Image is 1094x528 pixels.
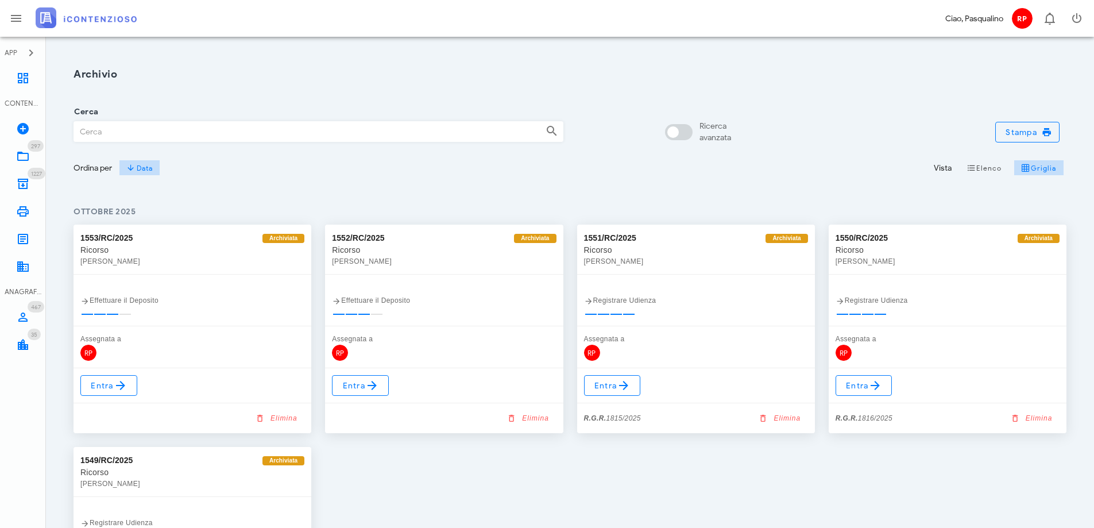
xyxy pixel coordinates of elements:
[760,413,801,423] span: Elimina
[80,232,133,244] div: 1553/RC/2025
[1021,163,1057,172] span: Griglia
[332,345,348,361] span: RP
[74,206,1066,218] h4: ottobre 2025
[1005,127,1050,137] span: Stampa
[80,295,304,306] div: Effettuare il Deposito
[699,121,731,144] div: Ricerca avanzata
[80,454,133,467] div: 1549/RC/2025
[5,98,41,109] div: CONTENZIOSO
[80,256,304,267] div: [PERSON_NAME]
[836,413,892,424] div: 1816/2025
[502,410,556,426] button: Elimina
[772,234,801,243] span: Archiviata
[1014,160,1064,176] button: Griglia
[332,333,556,345] div: Assegnata a
[995,122,1060,142] button: Stampa
[584,345,600,361] span: RP
[1025,234,1053,243] span: Archiviata
[1035,5,1063,32] button: Distintivo
[1012,413,1053,423] span: Elimina
[332,256,556,267] div: [PERSON_NAME]
[74,122,536,141] input: Cerca
[126,163,152,172] span: Data
[836,244,1060,256] div: Ricorso
[584,413,641,424] div: 1815/2025
[28,329,41,340] span: Distintivo
[945,13,1003,25] div: Ciao, Pasqualino
[967,163,1002,172] span: Elenco
[332,375,389,396] a: Entra
[332,232,385,244] div: 1552/RC/2025
[753,410,808,426] button: Elimina
[80,375,137,396] a: Entra
[521,234,549,243] span: Archiviata
[80,467,304,478] div: Ricorso
[836,232,888,244] div: 1550/RC/2025
[71,106,98,118] label: Cerca
[584,375,641,396] a: Entra
[584,244,808,256] div: Ricorso
[1012,8,1033,29] span: RP
[74,162,112,174] div: Ordina per
[31,170,42,178] span: 1227
[74,67,1066,82] h1: Archivio
[31,303,41,311] span: 467
[90,379,127,392] span: Entra
[509,413,549,423] span: Elimina
[958,160,1009,176] button: Elenco
[28,140,44,152] span: Distintivo
[836,345,852,361] span: RP
[250,410,304,426] button: Elimina
[80,345,96,361] span: RP
[836,414,858,422] strong: R.G.R.
[28,301,44,313] span: Distintivo
[845,379,883,392] span: Entra
[836,333,1060,345] div: Assegnata a
[332,244,556,256] div: Ricorso
[342,379,379,392] span: Entra
[257,413,297,423] span: Elimina
[31,331,37,338] span: 35
[5,287,41,297] div: ANAGRAFICA
[1005,410,1060,426] button: Elimina
[269,234,297,243] span: Archiviata
[80,478,304,490] div: [PERSON_NAME]
[584,333,808,345] div: Assegnata a
[584,414,606,422] strong: R.G.R.
[836,295,1060,306] div: Registrare Udienza
[1008,5,1035,32] button: RP
[36,7,137,28] img: logo-text-2x.png
[31,142,40,150] span: 297
[80,333,304,345] div: Assegnata a
[934,162,952,174] div: Vista
[584,256,808,267] div: [PERSON_NAME]
[332,295,556,306] div: Effettuare il Deposito
[836,375,892,396] a: Entra
[119,160,160,176] button: Data
[269,456,297,465] span: Archiviata
[836,256,1060,267] div: [PERSON_NAME]
[584,232,637,244] div: 1551/RC/2025
[584,295,808,306] div: Registrare Udienza
[80,244,304,256] div: Ricorso
[594,379,631,392] span: Entra
[28,168,45,179] span: Distintivo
